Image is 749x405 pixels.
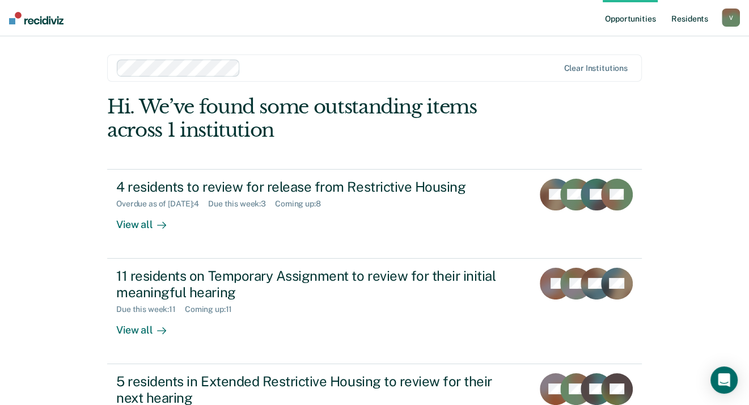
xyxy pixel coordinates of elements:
div: Coming up : 8 [275,199,330,209]
div: View all [116,209,180,231]
div: Due this week : 11 [116,305,185,314]
div: Due this week : 3 [208,199,275,209]
img: Recidiviz [9,12,64,24]
a: 11 residents on Temporary Assignment to review for their initial meaningful hearingDue this week:... [107,259,642,364]
div: 11 residents on Temporary Assignment to review for their initial meaningful hearing [116,268,514,301]
div: Clear institutions [564,64,628,73]
div: Open Intercom Messenger [710,366,738,394]
div: View all [116,314,180,336]
div: 4 residents to review for release from Restrictive Housing [116,179,514,195]
div: Hi. We’ve found some outstanding items across 1 institution [107,95,535,142]
a: 4 residents to review for release from Restrictive HousingOverdue as of [DATE]:4Due this week:3Co... [107,169,642,259]
div: Overdue as of [DATE] : 4 [116,199,208,209]
button: V [722,9,740,27]
div: Coming up : 11 [185,305,241,314]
